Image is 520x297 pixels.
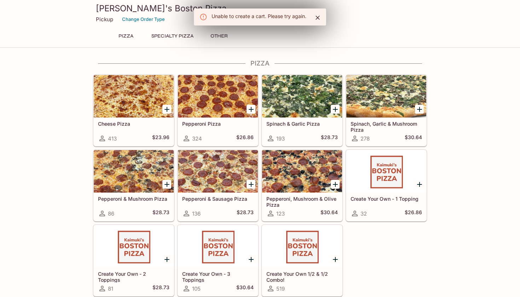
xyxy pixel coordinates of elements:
[162,255,171,264] button: Add Create Your Own - 2 Toppings
[162,180,171,189] button: Add Pepperoni & Mushroom Pizza
[96,3,424,14] h3: [PERSON_NAME]'s Boston Pizza
[178,225,258,268] div: Create Your Own - 3 Toppings
[262,225,342,296] a: Create Your Own 1/2 & 1/2 Combo!519
[152,134,169,143] h5: $23.96
[321,134,338,143] h5: $28.73
[266,271,338,282] h5: Create Your Own 1/2 & 1/2 Combo!
[331,180,340,189] button: Add Pepperoni, Mushroom & Olive Pizza
[236,134,254,143] h5: $26.86
[320,209,338,218] h5: $30.64
[108,285,113,292] span: 81
[178,75,258,146] a: Pepperoni Pizza324$26.86
[182,121,254,127] h5: Pepperoni Pizza
[148,31,197,41] button: Specialty Pizza
[262,150,342,193] div: Pepperoni, Mushroom & Olive Pizza
[162,105,171,114] button: Add Cheese Pizza
[237,209,254,218] h5: $28.73
[178,150,258,221] a: Pepperoni & Sausage Pizza136$28.73
[98,196,169,202] h5: Pepperoni & Mushroom Pizza
[119,14,168,25] button: Change Order Type
[236,284,254,293] h5: $30.64
[94,150,174,193] div: Pepperoni & Mushroom Pizza
[346,75,427,146] a: Spinach, Garlic & Mushroom Pizza278$30.64
[405,209,422,218] h5: $26.86
[203,31,235,41] button: Other
[247,255,255,264] button: Add Create Your Own - 3 Toppings
[192,285,201,292] span: 105
[405,134,422,143] h5: $30.64
[182,196,254,202] h5: Pepperoni & Sausage Pizza
[276,135,285,142] span: 193
[415,105,424,114] button: Add Spinach, Garlic & Mushroom Pizza
[262,75,342,118] div: Spinach & Garlic Pizza
[98,271,169,282] h5: Create Your Own - 2 Toppings
[178,225,258,296] a: Create Your Own - 3 Toppings105$30.64
[152,209,169,218] h5: $28.73
[360,135,370,142] span: 278
[212,11,306,23] div: Unable to create a cart. Please try again.
[93,59,427,67] h4: Pizza
[266,196,338,207] h5: Pepperoni, Mushroom & Olive Pizza
[192,135,202,142] span: 324
[108,210,114,217] span: 86
[346,150,426,193] div: Create Your Own - 1 Topping
[262,225,342,268] div: Create Your Own 1/2 & 1/2 Combo!
[331,255,340,264] button: Add Create Your Own 1/2 & 1/2 Combo!
[178,150,258,193] div: Pepperoni & Sausage Pizza
[331,105,340,114] button: Add Spinach & Garlic Pizza
[360,210,367,217] span: 32
[178,75,258,118] div: Pepperoni Pizza
[247,105,255,114] button: Add Pepperoni Pizza
[262,150,342,221] a: Pepperoni, Mushroom & Olive Pizza123$30.64
[94,225,174,268] div: Create Your Own - 2 Toppings
[276,210,285,217] span: 123
[152,284,169,293] h5: $28.73
[182,271,254,282] h5: Create Your Own - 3 Toppings
[93,150,174,221] a: Pepperoni & Mushroom Pizza86$28.73
[247,180,255,189] button: Add Pepperoni & Sausage Pizza
[96,16,113,23] p: Pickup
[93,75,174,146] a: Cheese Pizza413$23.96
[192,210,201,217] span: 136
[94,75,174,118] div: Cheese Pizza
[276,285,285,292] span: 519
[346,150,427,221] a: Create Your Own - 1 Topping32$26.86
[98,121,169,127] h5: Cheese Pizza
[262,75,342,146] a: Spinach & Garlic Pizza193$28.73
[351,196,422,202] h5: Create Your Own - 1 Topping
[415,180,424,189] button: Add Create Your Own - 1 Topping
[346,75,426,118] div: Spinach, Garlic & Mushroom Pizza
[312,12,323,23] button: Close
[110,31,142,41] button: Pizza
[351,121,422,132] h5: Spinach, Garlic & Mushroom Pizza
[93,225,174,296] a: Create Your Own - 2 Toppings81$28.73
[266,121,338,127] h5: Spinach & Garlic Pizza
[108,135,117,142] span: 413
